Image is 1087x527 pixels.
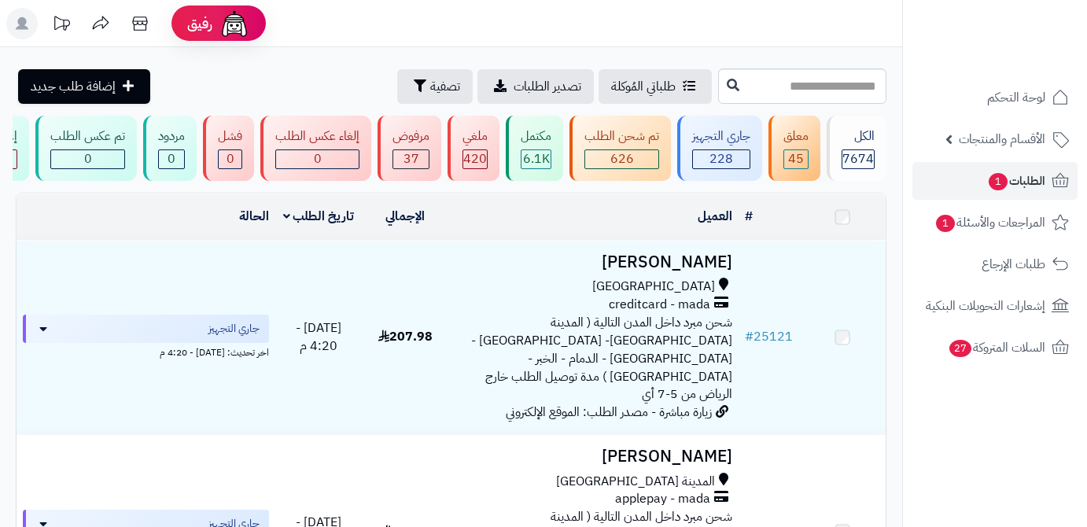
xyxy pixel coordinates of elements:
a: إشعارات التحويلات البنكية [912,287,1078,325]
a: الحالة [239,207,269,226]
a: #25121 [745,327,793,346]
a: إلغاء عكس الطلب 0 [257,116,374,181]
span: المراجعات والأسئلة [934,212,1045,234]
div: 0 [159,150,184,168]
a: طلبات الإرجاع [912,245,1078,283]
span: زيارة مباشرة - مصدر الطلب: الموقع الإلكتروني [506,403,712,422]
div: 626 [585,150,658,168]
div: الكل [842,127,875,146]
span: 207.98 [378,327,433,346]
div: ملغي [462,127,488,146]
span: 1 [988,172,1008,191]
a: لوحة التحكم [912,79,1078,116]
div: 420 [463,150,487,168]
span: 1 [935,214,956,233]
a: مردود 0 [140,116,200,181]
a: مكتمل 6.1K [503,116,566,181]
span: 420 [463,149,487,168]
a: إضافة طلب جديد [18,69,150,104]
span: 0 [84,149,92,168]
div: جاري التجهيز [692,127,750,146]
span: شحن مبرد داخل المدن التالية ( المدينة [GEOGRAPHIC_DATA]- [GEOGRAPHIC_DATA] - [GEOGRAPHIC_DATA] - ... [471,313,732,404]
span: الطلبات [987,170,1045,192]
span: [DATE] - 4:20 م [296,319,341,356]
span: الأقسام والمنتجات [959,128,1045,150]
span: لوحة التحكم [987,87,1045,109]
a: # [745,207,753,226]
span: 45 [788,149,804,168]
a: السلات المتروكة27 [912,329,1078,367]
div: مرفوض [392,127,429,146]
h3: [PERSON_NAME] [455,448,732,466]
div: معلق [783,127,809,146]
span: # [745,327,754,346]
span: 228 [709,149,733,168]
h3: [PERSON_NAME] [455,253,732,271]
span: إضافة طلب جديد [31,77,116,96]
span: 0 [168,149,175,168]
span: تصفية [430,77,460,96]
span: applepay - mada [615,490,710,508]
span: 0 [314,149,322,168]
span: طلبات الإرجاع [982,253,1045,275]
span: رفيق [187,14,212,33]
a: ملغي 420 [444,116,503,181]
a: معلق 45 [765,116,824,181]
div: 0 [276,150,359,168]
div: 0 [51,150,124,168]
span: 37 [403,149,419,168]
a: فشل 0 [200,116,257,181]
div: 0 [219,150,241,168]
span: 7674 [842,149,874,168]
span: المدينة [GEOGRAPHIC_DATA] [556,473,715,491]
img: logo-2.png [980,21,1072,54]
span: creditcard - mada [609,296,710,314]
span: جاري التجهيز [208,321,260,337]
div: تم عكس الطلب [50,127,125,146]
a: العميل [698,207,732,226]
span: تصدير الطلبات [514,77,581,96]
div: إلغاء عكس الطلب [275,127,359,146]
a: الإجمالي [385,207,425,226]
div: مردود [158,127,185,146]
span: [GEOGRAPHIC_DATA] [592,278,715,296]
div: 45 [784,150,808,168]
div: تم شحن الطلب [584,127,659,146]
a: الطلبات1 [912,162,1078,200]
span: إشعارات التحويلات البنكية [926,295,1045,317]
div: اخر تحديث: [DATE] - 4:20 م [23,343,269,359]
div: فشل [218,127,242,146]
a: تم شحن الطلب 626 [566,116,674,181]
a: تصدير الطلبات [477,69,594,104]
span: السلات المتروكة [948,337,1045,359]
a: جاري التجهيز 228 [674,116,765,181]
a: المراجعات والأسئلة1 [912,204,1078,241]
span: 626 [610,149,634,168]
span: 27 [949,339,972,358]
a: طلباتي المُوكلة [599,69,712,104]
a: تاريخ الطلب [283,207,355,226]
a: الكل7674 [824,116,890,181]
div: 6148 [521,150,551,168]
div: 37 [393,150,429,168]
div: مكتمل [521,127,551,146]
button: تصفية [397,69,473,104]
a: تم عكس الطلب 0 [32,116,140,181]
span: 0 [227,149,234,168]
span: طلباتي المُوكلة [611,77,676,96]
a: مرفوض 37 [374,116,444,181]
span: 6.1K [523,149,550,168]
a: تحديثات المنصة [42,8,81,43]
img: ai-face.png [219,8,250,39]
div: 228 [693,150,750,168]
